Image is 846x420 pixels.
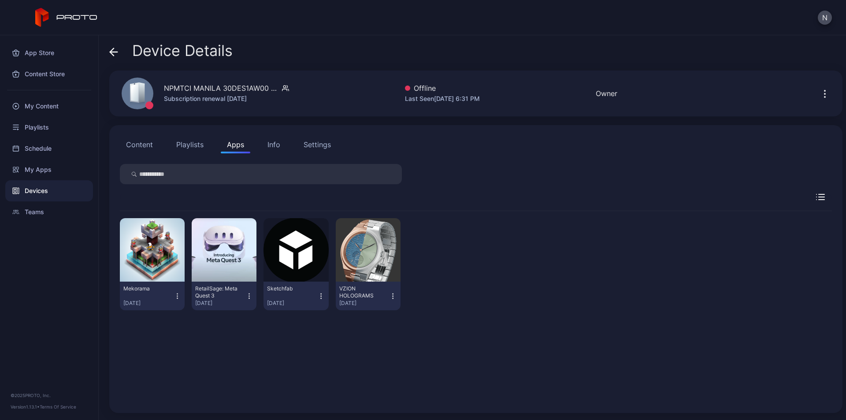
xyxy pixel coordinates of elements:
[40,404,76,409] a: Terms Of Service
[297,136,337,153] button: Settings
[5,117,93,138] a: Playlists
[164,83,278,93] div: NPMTCI MANILA 30DES1AW00 M2WKT43A
[5,42,93,63] a: App Store
[339,300,390,307] div: [DATE]
[5,63,93,85] a: Content Store
[132,42,233,59] span: Device Details
[11,404,40,409] span: Version 1.13.1 •
[596,88,617,99] div: Owner
[195,300,245,307] div: [DATE]
[5,96,93,117] a: My Content
[405,93,480,104] div: Last Seen [DATE] 6:31 PM
[267,139,280,150] div: Info
[5,180,93,201] a: Devices
[195,285,253,307] button: RetailSage: Meta Quest 3[DATE]
[164,93,289,104] div: Subscription renewal [DATE]
[195,285,244,299] div: RetailSage: Meta Quest 3
[818,11,832,25] button: N
[5,159,93,180] a: My Apps
[261,136,286,153] button: Info
[120,136,159,153] button: Content
[267,285,315,292] div: Sketchfab
[11,392,88,399] div: © 2025 PROTO, Inc.
[5,201,93,223] a: Teams
[339,285,397,307] button: VZION HOLOGRAMS[DATE]
[170,136,210,153] button: Playlists
[267,285,325,307] button: Sketchfab[DATE]
[221,136,250,153] button: Apps
[339,285,388,299] div: VZION HOLOGRAMS
[304,139,331,150] div: Settings
[123,285,181,307] button: Mekorama[DATE]
[123,285,172,292] div: Mekorama
[267,300,317,307] div: [DATE]
[5,138,93,159] a: Schedule
[405,83,480,93] div: Offline
[123,300,174,307] div: [DATE]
